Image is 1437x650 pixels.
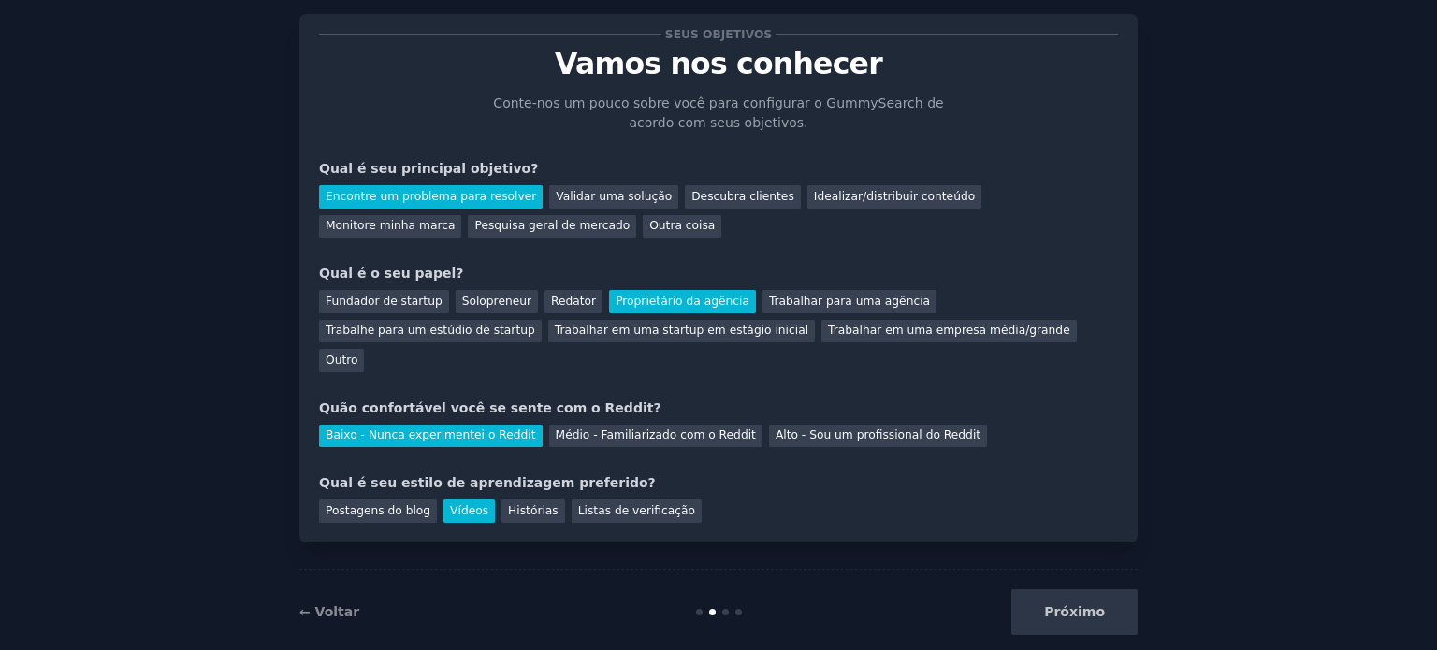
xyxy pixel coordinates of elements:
[616,295,749,308] font: Proprietário da agência
[462,295,531,308] font: Solopreneur
[326,190,536,203] font: Encontre um problema para resolver
[326,295,443,308] font: Fundador de startup
[578,504,695,517] font: Listas de verificação
[474,219,630,232] font: Pesquisa geral de mercado
[649,219,715,232] font: Outra coisa
[319,161,538,176] font: Qual é seu principal objetivo?
[556,190,672,203] font: Validar uma solução
[555,47,882,80] font: Vamos nos conhecer
[326,219,455,232] font: Monitore minha marca
[326,324,535,337] font: Trabalhe para um estúdio de startup
[769,295,930,308] font: Trabalhar para uma agência
[691,190,794,203] font: Descubra clientes
[665,28,772,41] font: Seus objetivos
[319,475,656,490] font: Qual é seu estilo de aprendizagem preferido?
[555,324,808,337] font: Trabalhar em uma startup em estágio inicial
[776,428,980,441] font: Alto - Sou um profissional do Reddit
[508,504,559,517] font: Histórias
[556,428,756,441] font: Médio - Familiarizado com o Reddit
[299,604,359,619] a: ← Voltar
[828,324,1070,337] font: Trabalhar em uma empresa média/grande
[551,295,596,308] font: Redator
[326,504,430,517] font: Postagens do blog
[493,95,943,130] font: Conte-nos um pouco sobre você para configurar o GummySearch de acordo com seus objetivos.
[326,354,357,367] font: Outro
[814,190,975,203] font: Idealizar/distribuir conteúdo
[450,504,488,517] font: Vídeos
[319,266,463,281] font: Qual é o seu papel?
[326,428,536,441] font: Baixo - Nunca experimentei o Reddit
[319,400,661,415] font: Quão confortável você se sente com o Reddit?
